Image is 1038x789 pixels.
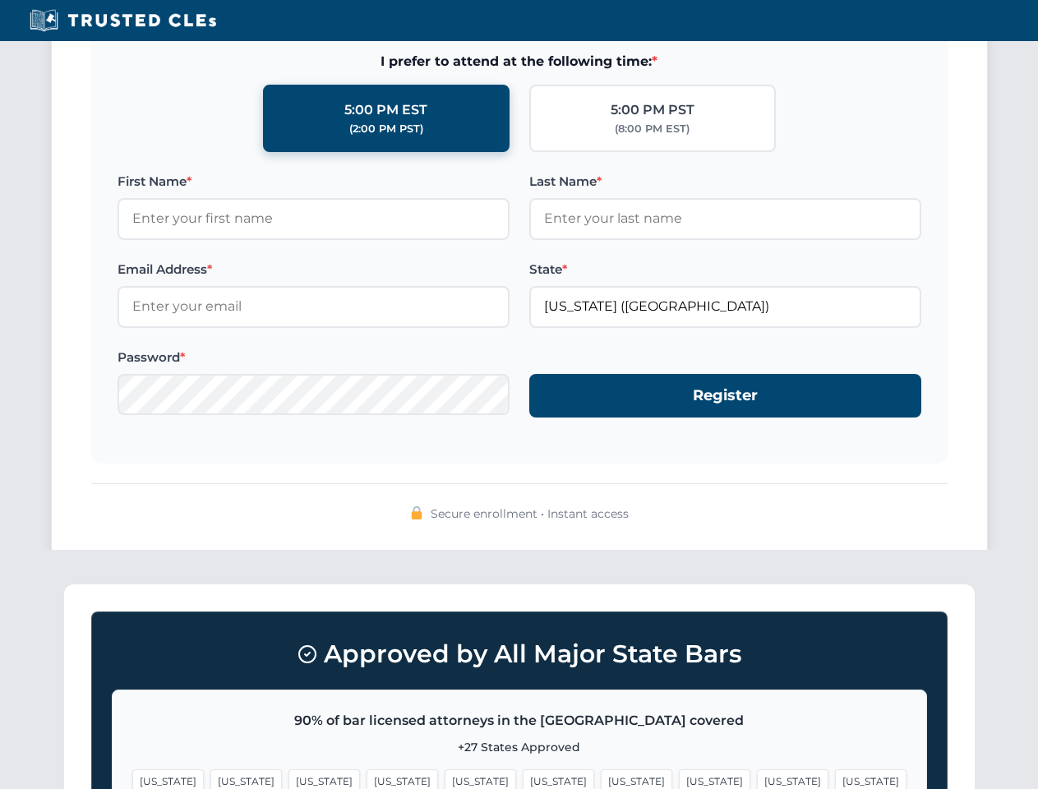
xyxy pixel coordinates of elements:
[344,99,427,121] div: 5:00 PM EST
[118,286,510,327] input: Enter your email
[529,172,921,191] label: Last Name
[611,99,694,121] div: 5:00 PM PST
[118,348,510,367] label: Password
[118,51,921,72] span: I prefer to attend at the following time:
[529,374,921,418] button: Register
[132,738,907,756] p: +27 States Approved
[118,198,510,239] input: Enter your first name
[410,506,423,519] img: 🔒
[118,260,510,279] label: Email Address
[431,505,629,523] span: Secure enrollment • Instant access
[529,198,921,239] input: Enter your last name
[529,260,921,279] label: State
[112,632,927,676] h3: Approved by All Major State Bars
[132,710,907,731] p: 90% of bar licensed attorneys in the [GEOGRAPHIC_DATA] covered
[615,121,690,137] div: (8:00 PM EST)
[349,121,423,137] div: (2:00 PM PST)
[118,172,510,191] label: First Name
[529,286,921,327] input: Florida (FL)
[25,8,221,33] img: Trusted CLEs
